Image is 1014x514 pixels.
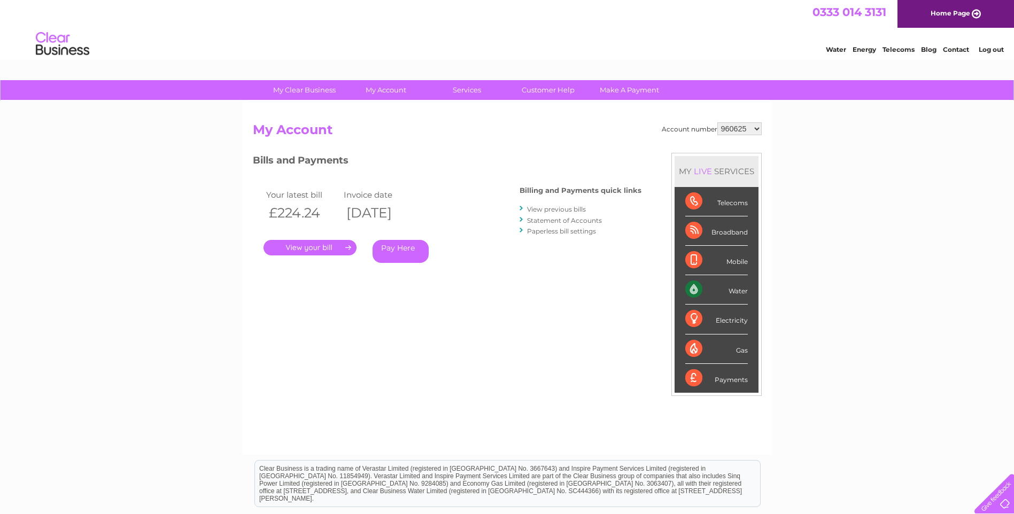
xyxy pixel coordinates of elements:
[692,166,714,176] div: LIVE
[527,227,596,235] a: Paperless bill settings
[921,45,936,53] a: Blog
[853,45,876,53] a: Energy
[685,305,748,334] div: Electricity
[812,5,886,19] a: 0333 014 3131
[943,45,969,53] a: Contact
[253,122,762,143] h2: My Account
[264,202,341,224] th: £224.24
[826,45,846,53] a: Water
[685,216,748,246] div: Broadband
[342,80,430,100] a: My Account
[685,246,748,275] div: Mobile
[341,188,419,202] td: Invoice date
[979,45,1004,53] a: Log out
[35,28,90,60] img: logo.png
[685,187,748,216] div: Telecoms
[264,188,341,202] td: Your latest bill
[685,275,748,305] div: Water
[883,45,915,53] a: Telecoms
[260,80,349,100] a: My Clear Business
[341,202,419,224] th: [DATE]
[585,80,674,100] a: Make A Payment
[504,80,592,100] a: Customer Help
[685,364,748,393] div: Payments
[253,153,641,172] h3: Bills and Payments
[685,334,748,364] div: Gas
[527,216,602,224] a: Statement of Accounts
[373,240,429,263] a: Pay Here
[264,240,357,255] a: .
[662,122,762,135] div: Account number
[675,156,758,186] div: MY SERVICES
[423,80,511,100] a: Services
[255,6,760,52] div: Clear Business is a trading name of Verastar Limited (registered in [GEOGRAPHIC_DATA] No. 3667643...
[527,205,586,213] a: View previous bills
[520,186,641,194] h4: Billing and Payments quick links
